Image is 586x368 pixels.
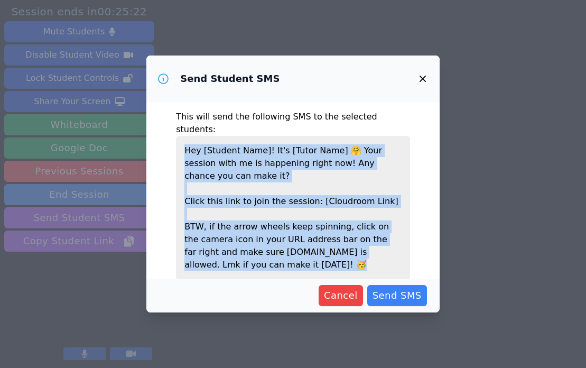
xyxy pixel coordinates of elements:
[176,136,410,280] p: Hey [Student Name]! It's [Tutor Name] Your session with me is happening right now! Any chance you...
[324,288,358,303] span: Cancel
[356,260,367,270] span: congratulations
[180,72,280,85] h3: Send Student SMS
[319,285,363,306] button: Cancel
[351,145,361,155] span: happy
[176,111,410,136] p: This will send the following SMS to the selected students:
[373,288,422,303] span: Send SMS
[367,285,427,306] button: Send SMS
